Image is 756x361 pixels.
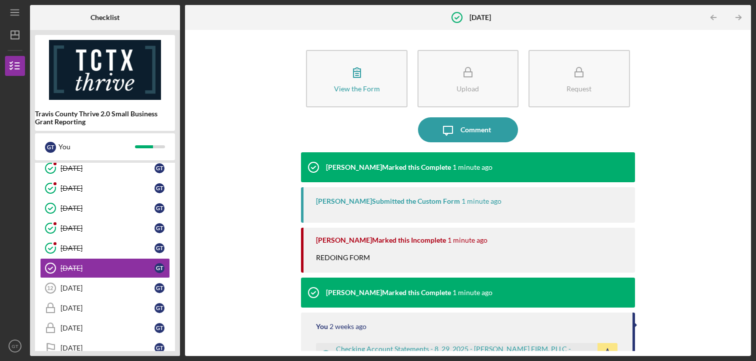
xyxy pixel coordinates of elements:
div: [DATE] [60,224,154,232]
b: [DATE] [469,13,491,21]
button: Request [528,50,629,107]
div: G T [154,183,164,193]
div: G T [154,283,164,293]
div: Comment [460,117,491,142]
div: REDOING FORM [316,253,380,273]
div: View the Form [334,85,380,92]
tspan: 12 [47,285,53,291]
div: [PERSON_NAME] Marked this Complete [326,163,451,171]
a: [DATE]GT [40,338,170,358]
a: [DATE]GT [40,198,170,218]
b: Travis County Thrive 2.0 Small Business Grant Reporting [35,110,175,126]
div: [DATE] [60,184,154,192]
button: GT [5,336,25,356]
div: [DATE] [60,204,154,212]
div: G T [154,203,164,213]
div: Request [566,85,591,92]
a: [DATE]GT [40,218,170,238]
button: Comment [418,117,518,142]
button: Upload [417,50,518,107]
div: Checking Account Statements - 8_29_2025 - [PERSON_NAME] FIRM, PLLC - 1765544_Redacted.pdf [336,345,592,361]
time: 2025-09-17 19:02 [452,163,492,171]
div: Upload [456,85,479,92]
a: [DATE]GT [40,158,170,178]
div: [DATE] [60,324,154,332]
img: Product logo [35,40,175,100]
div: You [316,323,328,331]
button: View the Form [306,50,407,107]
time: 2025-09-03 17:50 [329,323,366,331]
div: G T [154,303,164,313]
a: [DATE]GT [40,258,170,278]
div: [PERSON_NAME] Marked this Incomplete [316,236,446,244]
div: [DATE] [60,244,154,252]
div: G T [154,263,164,273]
div: [DATE] [60,264,154,272]
time: 2025-09-17 19:01 [447,236,487,244]
div: G T [154,163,164,173]
a: [DATE]GT [40,298,170,318]
b: Checklist [90,13,119,21]
a: [DATE]GT [40,238,170,258]
div: [PERSON_NAME] Marked this Complete [326,289,451,297]
a: [DATE]GT [40,178,170,198]
div: G T [154,343,164,353]
div: [DATE] [60,344,154,352]
div: [DATE] [60,304,154,312]
div: G T [154,323,164,333]
div: G T [154,223,164,233]
div: [PERSON_NAME] Submitted the Custom Form [316,197,460,205]
a: 12[DATE]GT [40,278,170,298]
div: You [58,138,135,155]
div: G T [45,142,56,153]
text: GT [11,344,18,349]
div: G T [154,243,164,253]
time: 2025-09-17 19:01 [452,289,492,297]
div: [DATE] [60,284,154,292]
a: [DATE]GT [40,318,170,338]
time: 2025-09-17 19:01 [461,197,501,205]
div: [DATE] [60,164,154,172]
